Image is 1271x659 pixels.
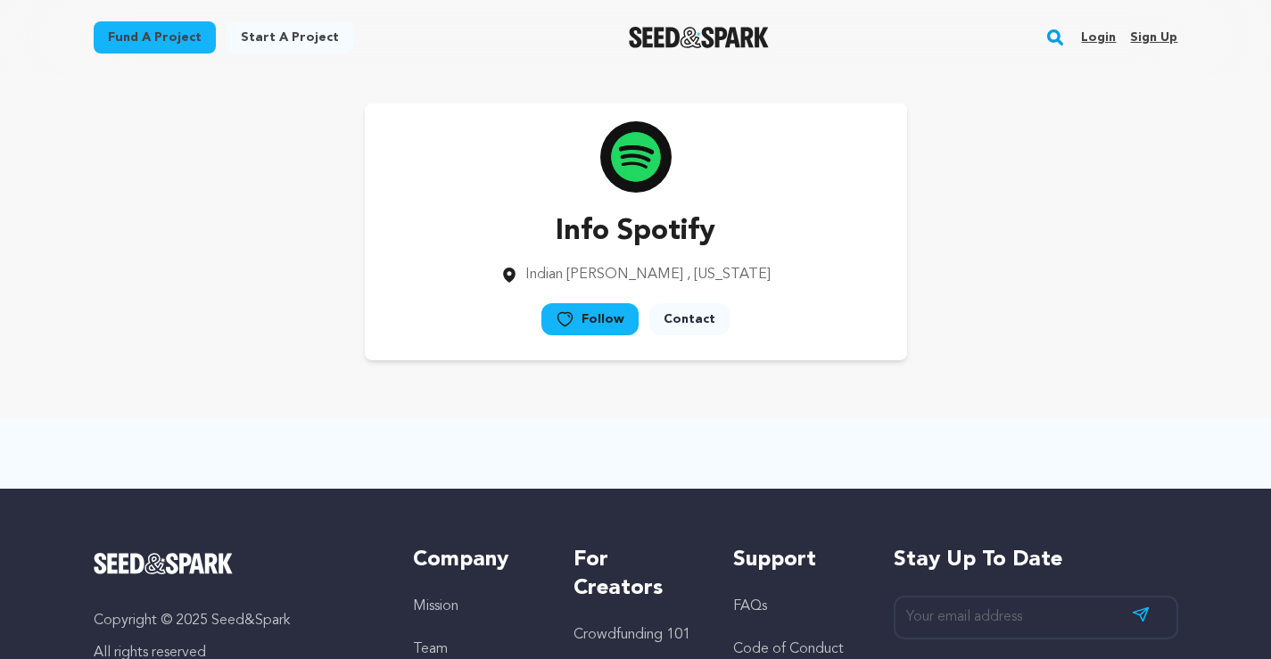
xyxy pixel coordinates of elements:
a: Fund a project [94,21,216,54]
a: Follow [541,303,639,335]
a: FAQs [733,599,767,614]
a: Start a project [227,21,353,54]
p: Info Spotify [500,210,771,253]
h5: Stay up to date [894,546,1178,574]
a: Contact [649,303,730,335]
a: Code of Conduct [733,642,844,656]
h5: For Creators [574,546,697,603]
a: Mission [413,599,458,614]
a: Crowdfunding 101 [574,628,690,642]
img: Seed&Spark Logo Dark Mode [629,27,769,48]
span: , [US_STATE] [687,268,771,282]
a: Seed&Spark Homepage [629,27,769,48]
a: Login [1081,23,1116,52]
a: Team [413,642,448,656]
input: Your email address [894,596,1178,639]
a: Seed&Spark Homepage [94,553,378,574]
h5: Support [733,546,857,574]
span: Indian [PERSON_NAME] [525,268,683,282]
a: Sign up [1130,23,1177,52]
h5: Company [413,546,537,574]
p: Copyright © 2025 Seed&Spark [94,610,378,631]
img: https://seedandspark-static.s3.us-east-2.amazonaws.com/images/User/002/115/676/medium/afd6b80de2d... [600,121,672,193]
img: Seed&Spark Logo [94,553,234,574]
